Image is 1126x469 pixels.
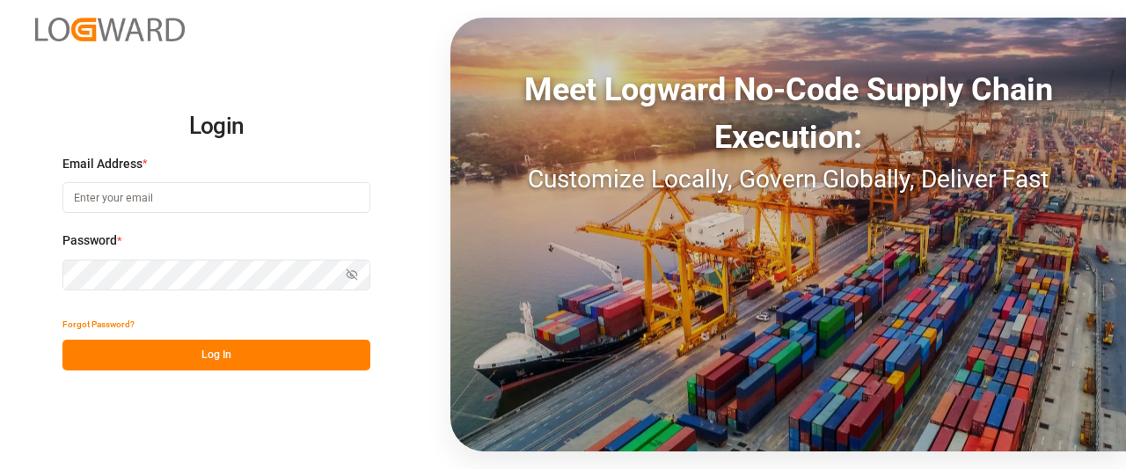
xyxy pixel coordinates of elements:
img: Logward_new_orange.png [35,18,185,41]
button: Forgot Password? [62,309,135,340]
div: Customize Locally, Govern Globally, Deliver Fast [450,161,1126,198]
h2: Login [62,99,370,155]
input: Enter your email [62,182,370,213]
button: Log In [62,340,370,370]
span: Password [62,231,117,250]
div: Meet Logward No-Code Supply Chain Execution: [450,66,1126,161]
span: Email Address [62,155,143,173]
